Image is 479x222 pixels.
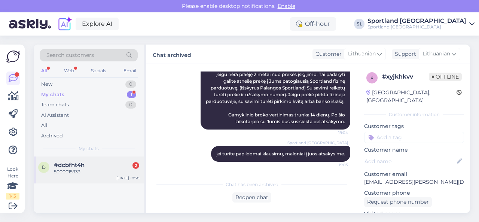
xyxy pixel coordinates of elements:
span: My chats [79,145,99,152]
span: 19:04 [320,130,348,136]
div: Web [62,66,76,76]
span: jei turite papildomai klausimų, maloniai į juos atsakysime. [216,151,345,156]
input: Add name [364,157,455,165]
p: Customer name [364,146,464,154]
div: All [40,66,48,76]
span: d [42,164,46,170]
div: Look Here [6,166,19,200]
div: Team chats [41,101,69,109]
span: Enable [275,3,298,9]
img: Askly Logo [6,51,20,63]
div: New [41,80,52,88]
a: Explore AI [76,18,119,30]
label: Chat archived [153,49,191,59]
div: Email [122,66,138,76]
img: explore-ai [57,16,73,32]
a: Sportland [GEOGRAPHIC_DATA]Sportland [GEOGRAPHIC_DATA] [367,18,475,30]
span: Search customers [46,51,94,59]
div: 1 / 3 [6,193,19,200]
p: Visited pages [364,210,464,218]
span: 19:05 [320,162,348,168]
div: # xyjkhkvv [382,72,429,81]
div: 0 [125,80,136,88]
span: x [370,75,373,80]
div: Sportland [GEOGRAPHIC_DATA] [367,18,466,24]
div: SL [354,19,364,29]
div: 0 [125,101,136,109]
span: Offline [429,73,462,81]
div: Reopen chat [232,192,271,203]
div: Support [392,50,416,58]
span: Lithuanian [348,50,376,58]
div: 2 [132,162,139,169]
div: 5000015933 [54,168,139,175]
div: Request phone number [364,197,432,207]
span: Lithuanian [422,50,450,58]
span: Sportland [GEOGRAPHIC_DATA] [287,140,348,146]
span: #dcbfht4h [54,162,85,168]
div: Archived [41,132,63,140]
div: All [41,122,48,129]
div: My chats [41,91,64,98]
div: Off-hour [290,17,336,31]
p: Customer phone [364,189,464,197]
div: Customer [312,50,342,58]
div: Customer information [364,111,464,118]
input: Add a tag [364,132,464,143]
div: AI Assistant [41,112,69,119]
span: Jūs turite teisę pateikti prekę gamyklinio broko vertinimui, jeigu nėra praėję 2 metai nuo prekės... [206,65,346,124]
div: 1 [127,91,136,98]
span: Chat has been archived [226,181,278,188]
div: [GEOGRAPHIC_DATA], [GEOGRAPHIC_DATA] [366,89,457,104]
div: Sportland [GEOGRAPHIC_DATA] [367,24,466,30]
p: [EMAIL_ADDRESS][PERSON_NAME][DOMAIN_NAME] [364,178,464,186]
div: Socials [89,66,108,76]
p: Customer tags [364,122,464,130]
div: [DATE] 18:58 [116,175,139,181]
p: Customer email [364,170,464,178]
